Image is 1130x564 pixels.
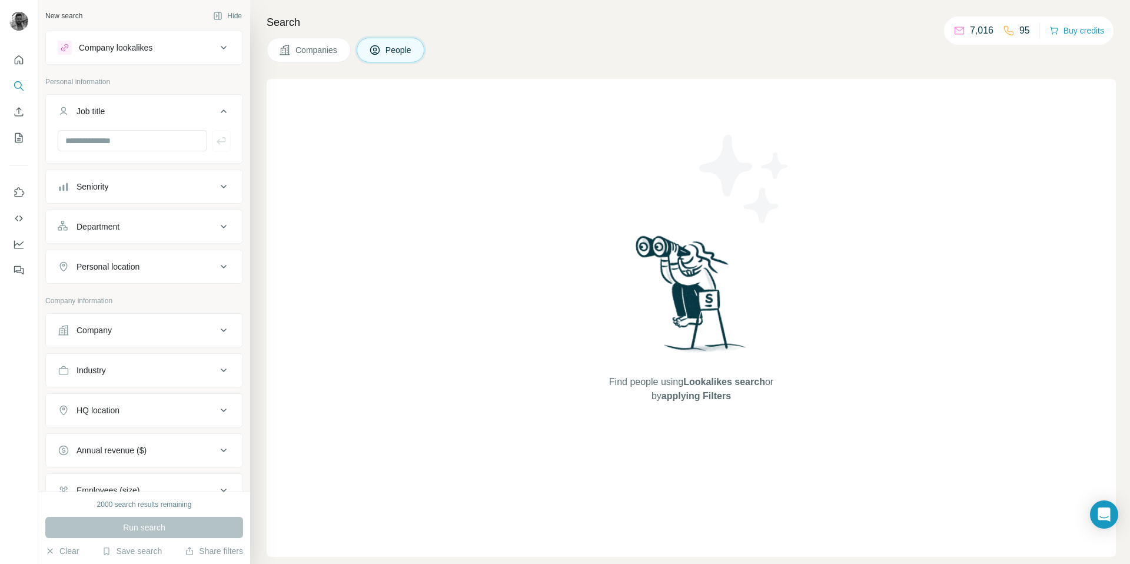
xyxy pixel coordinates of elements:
button: Use Surfe API [9,208,28,229]
span: Lookalikes search [683,377,765,387]
button: Job title [46,97,242,130]
button: Use Surfe on LinkedIn [9,182,28,203]
button: Clear [45,545,79,557]
div: Personal location [77,261,139,273]
div: Annual revenue ($) [77,444,147,456]
div: Company lookalikes [79,42,152,54]
button: Enrich CSV [9,101,28,122]
button: Quick start [9,49,28,71]
button: HQ location [46,396,242,424]
button: My lists [9,127,28,148]
button: Seniority [46,172,242,201]
button: Industry [46,356,242,384]
button: Feedback [9,260,28,281]
img: Avatar [9,12,28,31]
div: Seniority [77,181,108,193]
p: 7,016 [970,24,993,38]
div: 2000 search results remaining [97,499,192,510]
div: Employees (size) [77,485,139,496]
span: applying Filters [662,391,731,401]
span: Companies [295,44,338,56]
div: New search [45,11,82,21]
button: Share filters [185,545,243,557]
button: Department [46,213,242,241]
button: Personal location [46,253,242,281]
span: Find people using or by [597,375,785,403]
div: Industry [77,364,106,376]
div: Open Intercom Messenger [1090,500,1118,529]
button: Company [46,316,242,344]
div: Job title [77,105,105,117]
p: 95 [1019,24,1030,38]
button: Dashboard [9,234,28,255]
button: Company lookalikes [46,34,242,62]
div: Department [77,221,119,233]
button: Annual revenue ($) [46,436,242,465]
div: HQ location [77,404,119,416]
img: Surfe Illustration - Stars [692,126,797,232]
span: People [385,44,413,56]
button: Buy credits [1049,22,1104,39]
img: Surfe Illustration - Woman searching with binoculars [630,233,753,364]
h4: Search [267,14,1116,31]
div: Company [77,324,112,336]
button: Hide [205,7,250,25]
button: Search [9,75,28,97]
p: Company information [45,296,243,306]
p: Personal information [45,77,243,87]
button: Save search [102,545,162,557]
button: Employees (size) [46,476,242,505]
